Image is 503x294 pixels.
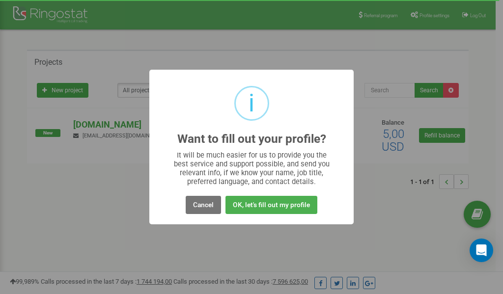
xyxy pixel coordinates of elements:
[186,196,221,214] button: Cancel
[225,196,317,214] button: OK, let's fill out my profile
[249,87,254,119] div: i
[169,151,335,186] div: It will be much easier for us to provide you the best service and support possible, and send you ...
[177,133,326,146] h2: Want to fill out your profile?
[470,239,493,262] div: Open Intercom Messenger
